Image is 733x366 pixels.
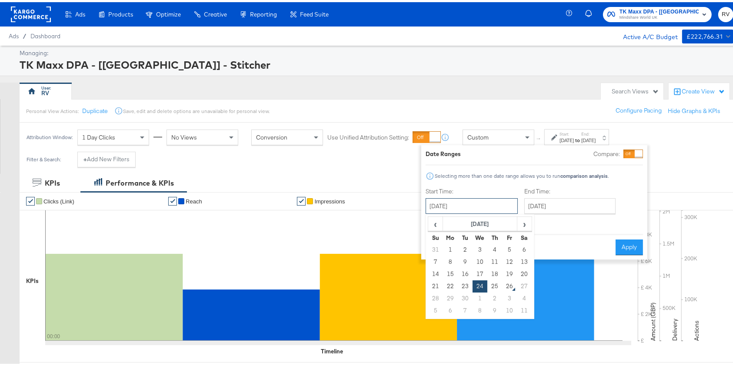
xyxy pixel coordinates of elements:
div: KPIs [26,275,39,283]
span: Creative [204,9,227,16]
strong: to [574,135,581,141]
span: RV [722,7,730,17]
label: Compare: [593,148,620,156]
span: TK Maxx DPA - [[GEOGRAPHIC_DATA]] - Stitcher [620,5,699,14]
td: 23 [458,278,473,290]
span: Impressions [314,196,345,203]
td: 21 [428,278,443,290]
span: ↑ [535,135,543,138]
div: Managing: [20,47,731,55]
button: Configure Pacing [610,101,668,116]
td: 30 [458,290,473,303]
td: 5 [428,303,443,315]
a: ✔ [26,195,35,203]
td: 7 [458,303,473,315]
span: Conversion [256,131,287,139]
td: 29 [443,290,458,303]
td: 11 [487,254,502,266]
td: 11 [517,303,532,315]
div: Performance & KPIs [106,176,174,186]
div: Date Ranges [426,148,461,156]
td: 25 [487,278,502,290]
td: 24 [473,278,487,290]
th: Fr [502,230,517,242]
div: Timeline [321,345,343,353]
div: Save, edit and delete options are unavailable for personal view. [123,106,270,113]
td: 6 [443,303,458,315]
span: Optimize [156,9,181,16]
td: 9 [458,254,473,266]
label: Use Unified Attribution Setting: [327,131,409,140]
span: › [518,215,531,228]
td: 10 [502,303,517,315]
td: 12 [502,254,517,266]
div: Personal View Actions: [26,106,79,113]
td: 7 [428,254,443,266]
span: Reach [186,196,202,203]
td: 17 [473,266,487,278]
span: Feed Suite [300,9,329,16]
button: Duplicate [82,105,108,113]
td: 1 [473,290,487,303]
span: Custom [467,131,489,139]
th: Su [428,230,443,242]
td: 2 [487,290,502,303]
strong: + [83,153,87,161]
div: [DATE] [560,135,574,142]
td: 14 [428,266,443,278]
span: Reporting [250,9,277,16]
th: Th [487,230,502,242]
div: KPIs [45,176,60,186]
td: 28 [428,290,443,303]
button: Hide Graphs & KPIs [668,105,720,113]
div: RV [42,87,50,95]
td: 1 [443,242,458,254]
td: 22 [443,278,458,290]
div: Attribution Window: [26,132,73,138]
td: 4 [487,242,502,254]
td: 19 [502,266,517,278]
label: End: [581,129,596,135]
button: TK Maxx DPA - [[GEOGRAPHIC_DATA]] - StitcherMindshare World UK [603,5,712,20]
td: 16 [458,266,473,278]
a: ✔ [297,195,306,203]
th: Sa [517,230,532,242]
td: 8 [443,254,458,266]
td: 4 [517,290,532,303]
th: Tu [458,230,473,242]
div: Create View [682,85,725,94]
text: Amount (GBP) [649,300,657,339]
label: End Time: [524,185,619,193]
span: Products [108,9,133,16]
td: 2 [458,242,473,254]
a: ✔ [168,195,177,203]
span: ‹ [429,215,442,228]
td: 6 [517,242,532,254]
span: Mindshare World UK [620,12,699,19]
div: Search Views [612,85,659,93]
div: £222,766.31 [686,29,723,40]
span: Ads [75,9,85,16]
text: Actions [693,318,700,339]
td: 5 [502,242,517,254]
span: / [19,30,30,37]
td: 15 [443,266,458,278]
div: Active A/C Budget [614,27,678,40]
td: 10 [473,254,487,266]
span: Ads [9,30,19,37]
button: +Add New Filters [77,150,136,165]
td: 3 [502,290,517,303]
div: Selecting more than one date range allows you to run . [434,171,609,177]
td: 20 [517,266,532,278]
td: 9 [487,303,502,315]
td: 3 [473,242,487,254]
span: Clicks (Link) [43,196,74,203]
td: 31 [428,242,443,254]
th: Mo [443,230,458,242]
a: Dashboard [30,30,60,37]
text: Delivery [671,316,679,339]
span: No Views [171,131,197,139]
div: TK Maxx DPA - [[GEOGRAPHIC_DATA]] - Stitcher [20,55,731,70]
span: 1 Day Clicks [82,131,115,139]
